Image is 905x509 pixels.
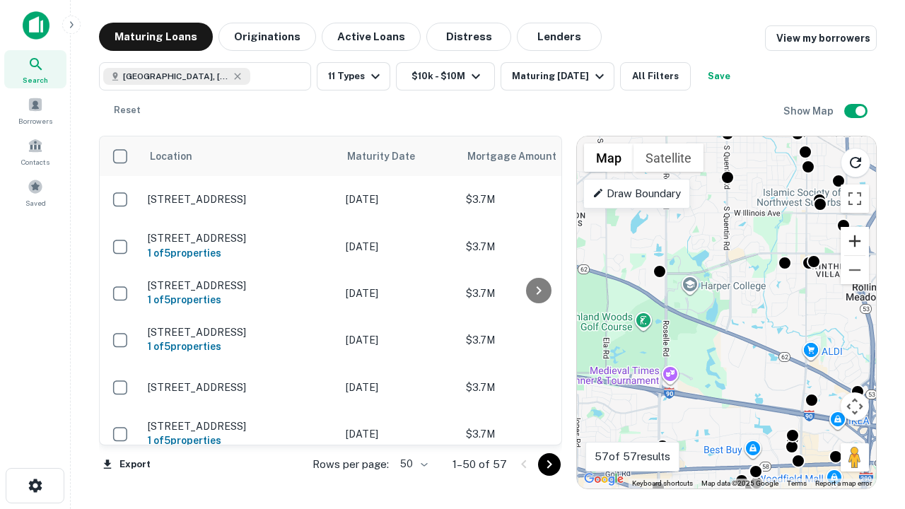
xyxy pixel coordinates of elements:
button: Originations [218,23,316,51]
h6: 1 of 5 properties [148,339,332,354]
button: Show satellite imagery [633,144,703,172]
p: $3.7M [466,239,607,255]
p: [STREET_ADDRESS] [148,420,332,433]
div: Maturing [DATE] [512,68,608,85]
p: [STREET_ADDRESS] [148,193,332,206]
button: Active Loans [322,23,421,51]
th: Maturity Date [339,136,459,176]
button: Zoom in [841,227,869,255]
p: [DATE] [346,286,452,301]
button: Zoom out [841,256,869,284]
p: [DATE] [346,192,452,207]
button: Reset [105,96,150,124]
th: Location [141,136,339,176]
button: Toggle fullscreen view [841,185,869,213]
span: Location [149,148,192,165]
a: Terms (opens in new tab) [787,479,807,487]
button: Lenders [517,23,602,51]
p: $3.7M [466,380,607,395]
span: [GEOGRAPHIC_DATA], [GEOGRAPHIC_DATA] [123,70,229,83]
p: [DATE] [346,332,452,348]
a: Search [4,50,66,88]
h6: 1 of 5 properties [148,433,332,448]
p: [STREET_ADDRESS] [148,279,332,292]
a: Report a map error [815,479,872,487]
button: Show street map [584,144,633,172]
a: Saved [4,173,66,211]
p: [STREET_ADDRESS] [148,326,332,339]
p: [DATE] [346,426,452,442]
span: Maturity Date [347,148,433,165]
img: capitalize-icon.png [23,11,49,40]
div: 50 [395,454,430,474]
th: Mortgage Amount [459,136,614,176]
p: $3.7M [466,426,607,442]
button: Reload search area [841,148,870,177]
button: Maturing Loans [99,23,213,51]
p: [DATE] [346,380,452,395]
button: Go to next page [538,453,561,476]
p: Draw Boundary [592,185,681,202]
a: Contacts [4,132,66,170]
h6: 1 of 5 properties [148,245,332,261]
p: 1–50 of 57 [452,456,507,473]
span: Contacts [21,156,49,168]
button: Keyboard shortcuts [632,479,693,488]
p: $3.7M [466,332,607,348]
p: $3.7M [466,192,607,207]
button: 11 Types [317,62,390,90]
span: Search [23,74,48,86]
h6: Show Map [783,103,836,119]
button: Map camera controls [841,392,869,421]
button: Distress [426,23,511,51]
span: Mortgage Amount [467,148,575,165]
button: Export [99,454,154,475]
img: Google [580,470,627,488]
div: 0 0 [577,136,876,488]
span: Map data ©2025 Google [701,479,778,487]
p: $3.7M [466,286,607,301]
iframe: Chat Widget [834,396,905,464]
p: Rows per page: [313,456,389,473]
h6: 1 of 5 properties [148,292,332,308]
a: View my borrowers [765,25,877,51]
p: 57 of 57 results [595,448,670,465]
button: Save your search to get updates of matches that match your search criteria. [696,62,742,90]
button: Maturing [DATE] [501,62,614,90]
p: [STREET_ADDRESS] [148,232,332,245]
p: [STREET_ADDRESS] [148,381,332,394]
button: All Filters [620,62,691,90]
button: $10k - $10M [396,62,495,90]
span: Borrowers [18,115,52,127]
a: Open this area in Google Maps (opens a new window) [580,470,627,488]
p: [DATE] [346,239,452,255]
span: Saved [25,197,46,209]
a: Borrowers [4,91,66,129]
